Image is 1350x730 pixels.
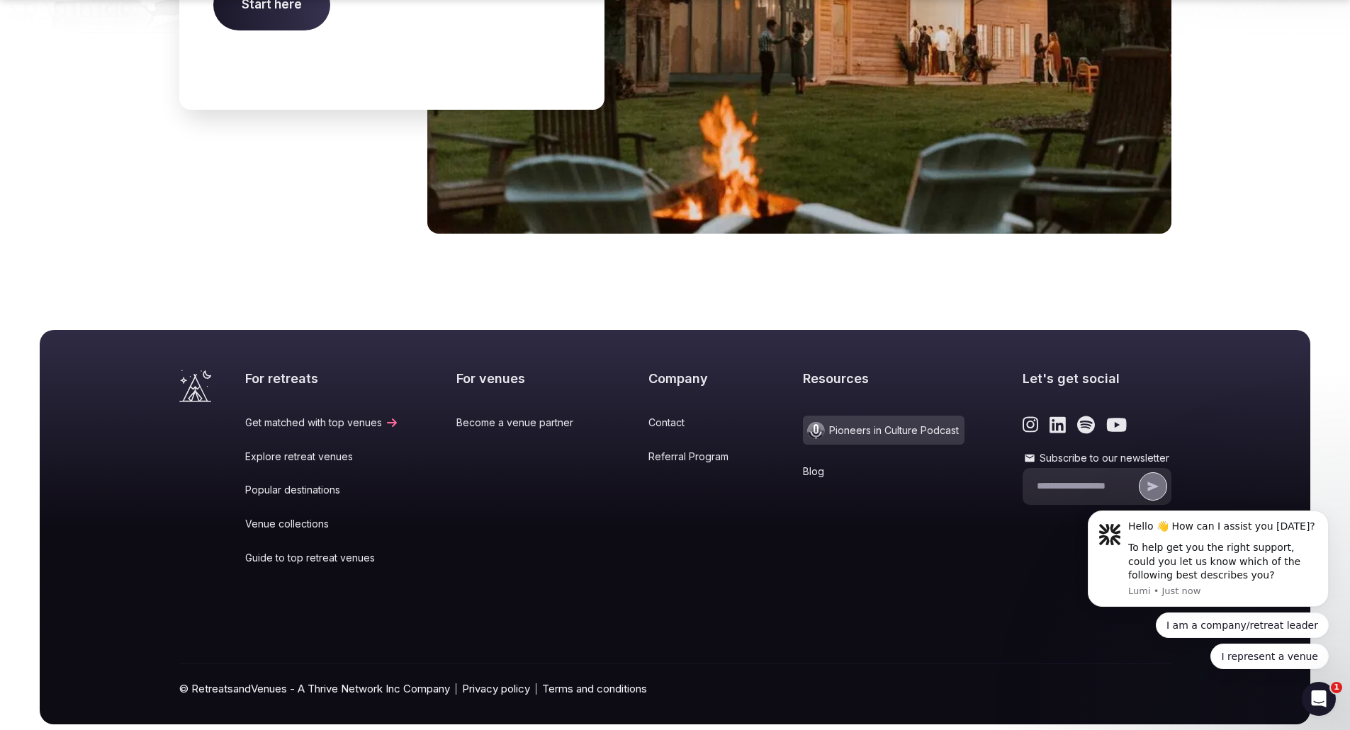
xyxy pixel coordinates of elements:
[1331,682,1342,693] span: 1
[456,370,590,387] h2: For venues
[179,664,1171,724] div: © RetreatsandVenues - A Thrive Network Inc Company
[1023,451,1171,465] label: Subscribe to our newsletter
[803,464,964,479] a: Blog
[245,517,399,531] a: Venue collections
[1023,416,1039,434] a: Link to the retreats and venues Instagram page
[245,551,399,565] a: Guide to top retreat venues
[1023,370,1171,387] h2: Let's get social
[245,450,399,464] a: Explore retreat venues
[648,416,746,430] a: Contact
[245,483,399,497] a: Popular destinations
[456,416,590,430] a: Become a venue partner
[1067,433,1350,692] iframe: Intercom notifications message
[1050,416,1066,434] a: Link to the retreats and venues LinkedIn page
[803,370,964,387] h2: Resources
[245,370,399,387] h2: For retreats
[1106,416,1127,434] a: Link to the retreats and venues Youtube page
[245,416,399,430] a: Get matched with top venues
[648,450,746,464] a: Referral Program
[803,416,964,445] a: Pioneers in Culture Podcast
[179,370,211,402] a: Visit the homepage
[648,370,746,387] h2: Company
[462,681,530,696] a: Privacy policy
[1077,416,1095,434] a: Link to the retreats and venues Spotify page
[1302,682,1336,716] iframe: Intercom live chat
[542,681,647,696] a: Terms and conditions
